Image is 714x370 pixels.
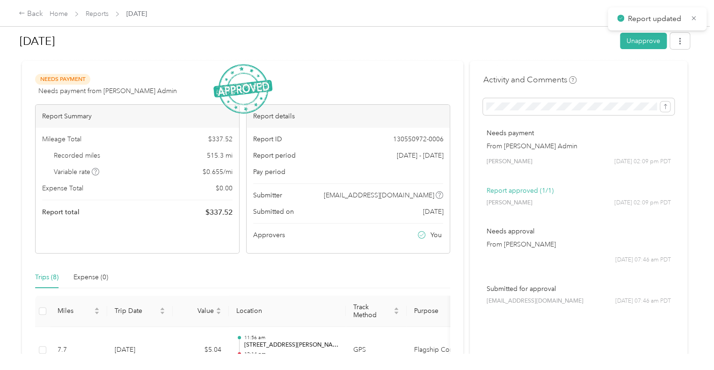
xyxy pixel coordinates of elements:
span: 515.3 mi [207,151,233,160]
span: caret-down [393,310,399,316]
p: Report updated [627,13,684,25]
span: Submitter [253,190,282,200]
th: Trip Date [107,296,173,327]
span: Recorded miles [54,151,100,160]
span: [DATE] 07:46 am PDT [615,256,671,264]
span: caret-up [160,306,165,312]
span: Needs Payment [35,74,90,85]
div: Back [19,8,43,20]
span: [DATE] 02:09 pm PDT [614,199,671,207]
span: caret-down [94,310,100,316]
span: 130550972-0006 [393,134,443,144]
iframe: Everlance-gr Chat Button Frame [662,318,714,370]
span: You [430,230,442,240]
span: Purpose [414,307,462,315]
span: $ 0.655 / mi [203,167,233,177]
th: Miles [50,296,107,327]
span: $ 0.00 [216,183,233,193]
span: Report period [253,151,296,160]
span: Trip Date [115,307,158,315]
p: [STREET_ADDRESS][PERSON_NAME] [244,341,338,349]
a: Home [50,10,68,18]
div: Report details [247,105,450,128]
span: [DATE] 07:46 am PDT [615,297,671,305]
span: Approvers [253,230,285,240]
span: [PERSON_NAME] [486,199,532,207]
th: Location [229,296,346,327]
span: Track Method [353,303,392,319]
span: Variable rate [54,167,100,177]
th: Purpose [407,296,477,327]
span: [DATE] [423,207,443,217]
span: [PERSON_NAME] [486,158,532,166]
th: Track Method [346,296,407,327]
span: $ 337.52 [208,134,233,144]
img: ApprovedStamp [213,64,272,114]
span: Pay period [253,167,285,177]
p: Report approved (1/1) [486,186,671,196]
span: [DATE] 02:09 pm PDT [614,158,671,166]
button: Unapprove [620,33,667,49]
th: Value [173,296,229,327]
h1: Sep 2025 [20,30,613,52]
span: Submitted on [253,207,294,217]
span: caret-down [160,310,165,316]
p: Submitted for approval [486,284,671,294]
span: [EMAIL_ADDRESS][DOMAIN_NAME] [324,190,434,200]
a: Reports [86,10,109,18]
span: Report total [42,207,80,217]
span: Value [180,307,214,315]
span: Miles [58,307,92,315]
span: [DATE] - [DATE] [396,151,443,160]
div: Report Summary [36,105,239,128]
p: Needs payment [486,128,671,138]
span: caret-up [94,306,100,312]
span: $ 337.52 [205,207,233,218]
span: Report ID [253,134,282,144]
span: caret-up [393,306,399,312]
span: Mileage Total [42,134,81,144]
p: Needs approval [486,226,671,236]
span: Needs payment from [PERSON_NAME] Admin [38,86,177,96]
span: [DATE] [126,9,147,19]
span: caret-up [216,306,221,312]
p: From [PERSON_NAME] Admin [486,141,671,151]
div: Expense (0) [73,272,108,283]
span: caret-down [216,310,221,316]
p: 12:14 pm [244,351,338,357]
h4: Activity and Comments [483,74,576,86]
p: 11:56 am [244,334,338,341]
span: Expense Total [42,183,83,193]
span: [EMAIL_ADDRESS][DOMAIN_NAME] [486,297,583,305]
div: Trips (8) [35,272,58,283]
p: From [PERSON_NAME] [486,239,671,249]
